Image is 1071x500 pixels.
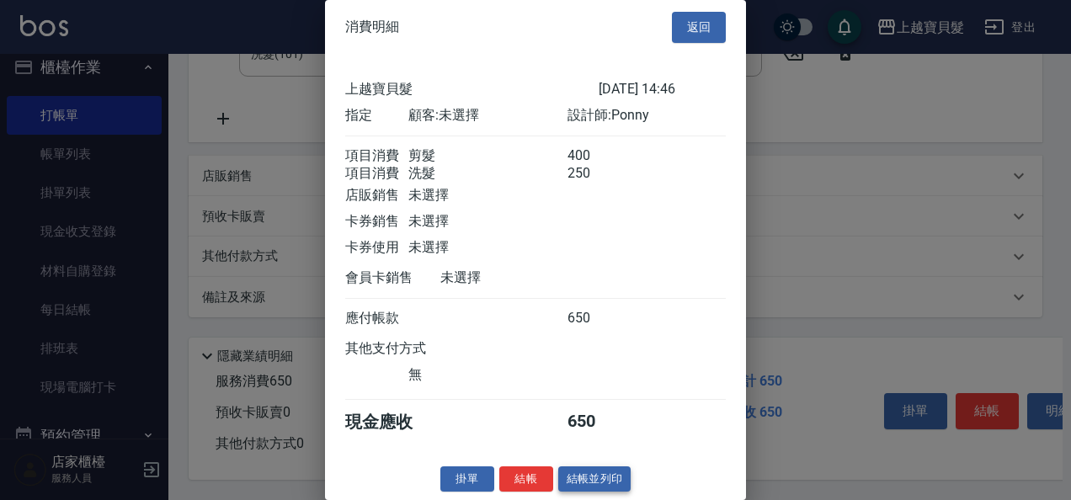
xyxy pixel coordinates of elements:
[558,466,631,492] button: 結帳並列印
[672,12,726,43] button: 返回
[408,366,567,384] div: 無
[499,466,553,492] button: 結帳
[408,187,567,205] div: 未選擇
[408,213,567,231] div: 未選擇
[345,147,408,165] div: 項目消費
[567,147,631,165] div: 400
[440,269,599,287] div: 未選擇
[345,165,408,183] div: 項目消費
[408,239,567,257] div: 未選擇
[345,411,440,434] div: 現金應收
[345,81,599,98] div: 上越寶貝髮
[345,107,408,125] div: 指定
[408,107,567,125] div: 顧客: 未選擇
[345,310,408,327] div: 應付帳款
[567,411,631,434] div: 650
[408,165,567,183] div: 洗髮
[345,19,399,35] span: 消費明細
[567,310,631,327] div: 650
[345,340,472,358] div: 其他支付方式
[345,269,440,287] div: 會員卡銷售
[408,147,567,165] div: 剪髮
[345,187,408,205] div: 店販銷售
[599,81,726,98] div: [DATE] 14:46
[345,239,408,257] div: 卡券使用
[567,107,726,125] div: 設計師: Ponny
[440,466,494,492] button: 掛單
[345,213,408,231] div: 卡券銷售
[567,165,631,183] div: 250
